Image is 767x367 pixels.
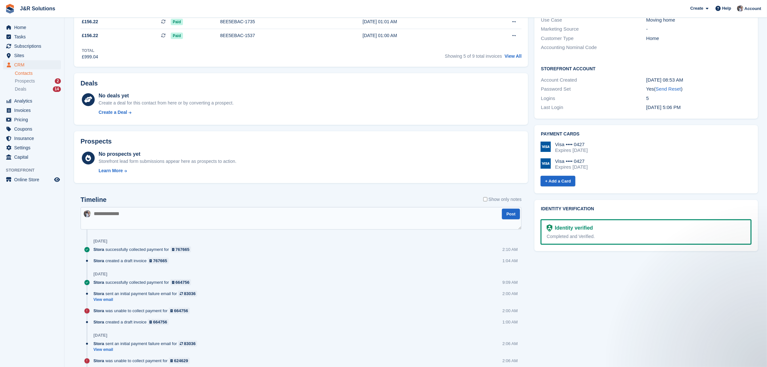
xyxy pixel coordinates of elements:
[5,4,15,14] img: stora-icon-8386f47178a22dfd0bd8f6a31ec36ba5ce8667c1dd55bd0f319d3a0aa187defe.svg
[3,175,61,184] a: menu
[3,23,61,32] a: menu
[82,18,98,25] span: £156.22
[646,76,752,84] div: [DATE] 08:53 AM
[153,258,167,264] div: 767665
[14,153,53,162] span: Capital
[84,210,91,217] img: Steve Revell
[6,167,64,174] span: Storefront
[93,308,104,314] span: Stora
[55,78,61,84] div: 2
[547,233,745,240] div: Completed and Verified.
[3,143,61,152] a: menu
[81,196,107,203] h2: Timeline
[646,95,752,102] div: 5
[99,167,236,174] a: Learn More
[737,5,743,12] img: Steve Revell
[171,19,183,25] span: Paid
[170,246,191,253] a: 767665
[541,65,752,72] h2: Storefront Account
[81,138,112,145] h2: Prospects
[547,224,552,232] img: Identity Verification Ready
[15,86,26,92] span: Deals
[690,5,703,12] span: Create
[503,291,518,297] div: 2:00 AM
[3,115,61,124] a: menu
[93,272,107,277] div: [DATE]
[3,60,61,69] a: menu
[14,106,53,115] span: Invoices
[176,246,189,253] div: 767665
[541,104,646,111] div: Last Login
[53,86,61,92] div: 14
[14,51,53,60] span: Sites
[169,358,190,364] a: 624629
[99,150,236,158] div: No prospects yet
[82,54,98,60] div: £999.04
[14,134,53,143] span: Insurance
[646,16,752,24] div: Moving home
[3,96,61,105] a: menu
[220,18,335,25] div: 8EE5EBAC-1735
[82,32,98,39] span: £156.22
[541,206,752,212] h2: Identity verification
[15,78,35,84] span: Prospects
[363,32,477,39] div: [DATE] 01:00 AM
[555,147,588,153] div: Expires [DATE]
[93,258,104,264] span: Stora
[15,78,61,84] a: Prospects 2
[503,358,518,364] div: 2:06 AM
[220,32,335,39] div: 8EE5EBAC-1537
[14,143,53,152] span: Settings
[555,158,588,164] div: Visa •••• 0427
[503,341,518,347] div: 2:06 AM
[93,333,107,338] div: [DATE]
[646,104,681,110] time: 2025-03-29 17:06:47 UTC
[14,42,53,51] span: Subscriptions
[555,164,588,170] div: Expires [DATE]
[93,291,200,297] div: sent an initial payment failure email for
[53,176,61,183] a: Preview store
[483,196,487,203] input: Show only notes
[93,297,200,303] a: View email
[93,358,193,364] div: was unable to collect payment for
[3,124,61,134] a: menu
[93,341,104,347] span: Stora
[82,48,98,54] div: Total
[504,54,522,59] a: View All
[176,279,189,285] div: 664756
[654,86,683,92] span: ( )
[14,60,53,69] span: CRM
[555,142,588,147] div: Visa •••• 0427
[93,341,200,347] div: sent an initial payment failure email for
[445,54,502,59] span: Showing 5 of 9 total invoices
[174,358,188,364] div: 624629
[744,5,761,12] span: Account
[99,109,127,116] div: Create a Deal
[14,124,53,134] span: Coupons
[483,196,522,203] label: Show only notes
[14,115,53,124] span: Pricing
[171,33,183,39] span: Paid
[148,258,169,264] a: 767665
[99,92,234,100] div: No deals yet
[81,80,98,87] h2: Deals
[3,42,61,51] a: menu
[14,23,53,32] span: Home
[93,308,193,314] div: was unable to collect payment for
[646,35,752,42] div: Home
[169,308,190,314] a: 664756
[15,86,61,93] a: Deals 14
[178,341,197,347] a: 83036
[541,95,646,102] div: Logins
[541,35,646,42] div: Customer Type
[153,319,167,325] div: 664756
[99,109,234,116] a: Create a Deal
[502,209,520,219] button: Post
[656,86,681,92] a: Send Reset
[14,32,53,41] span: Tasks
[541,44,646,51] div: Accounting Nominal Code
[503,246,518,253] div: 2:10 AM
[17,3,58,14] a: J&R Solutions
[541,85,646,93] div: Password Set
[541,132,752,137] h2: Payment cards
